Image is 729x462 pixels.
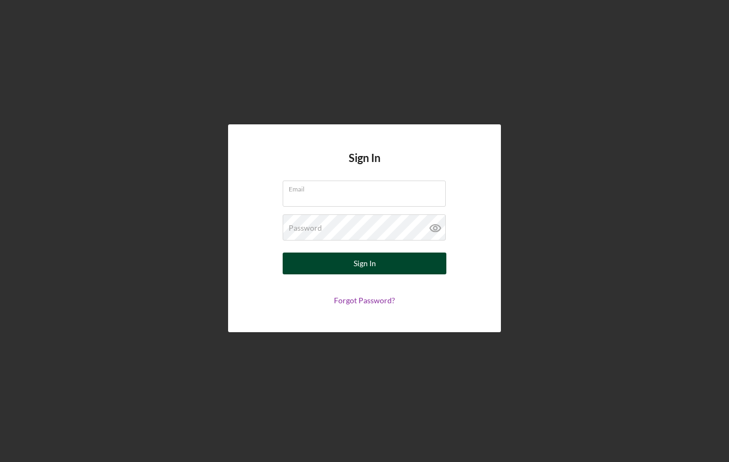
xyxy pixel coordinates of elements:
[289,181,446,193] label: Email
[354,253,376,274] div: Sign In
[349,152,380,181] h4: Sign In
[334,296,395,305] a: Forgot Password?
[283,253,446,274] button: Sign In
[289,224,322,232] label: Password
